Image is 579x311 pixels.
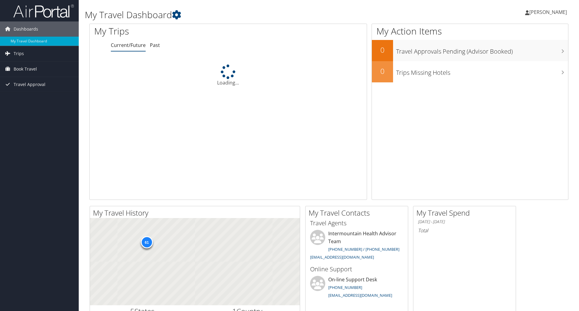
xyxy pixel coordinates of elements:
span: Dashboards [14,22,38,37]
div: Loading... [90,65,367,86]
h3: Travel Approvals Pending (Advisor Booked) [396,44,568,56]
li: Intermountain Health Advisor Team [307,230,406,262]
span: Travel Approval [14,77,45,92]
h1: My Travel Dashboard [85,8,410,21]
h2: My Travel History [93,208,300,218]
span: [PERSON_NAME] [529,9,567,15]
a: Past [150,42,160,48]
h2: 0 [372,45,393,55]
h6: Total [418,227,511,234]
a: 0Travel Approvals Pending (Advisor Booked) [372,40,568,61]
a: 0Trips Missing Hotels [372,61,568,82]
h3: Travel Agents [310,219,403,227]
img: airportal-logo.png [13,4,74,18]
a: [PHONE_NUMBER] [328,285,362,290]
a: [EMAIL_ADDRESS][DOMAIN_NAME] [328,293,392,298]
a: [PERSON_NAME] [525,3,573,21]
span: Trips [14,46,24,61]
a: [PHONE_NUMBER] / [PHONE_NUMBER] [328,246,399,252]
h3: Trips Missing Hotels [396,65,568,77]
h1: My Trips [94,25,247,38]
a: Current/Future [111,42,146,48]
h2: My Travel Contacts [309,208,408,218]
h2: My Travel Spend [416,208,516,218]
li: On-line Support Desk [307,276,406,301]
a: [EMAIL_ADDRESS][DOMAIN_NAME] [310,254,374,260]
span: Book Travel [14,61,37,77]
h3: Online Support [310,265,403,273]
h1: My Action Items [372,25,568,38]
h6: [DATE] - [DATE] [418,219,511,225]
div: 61 [141,236,153,248]
h2: 0 [372,66,393,76]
